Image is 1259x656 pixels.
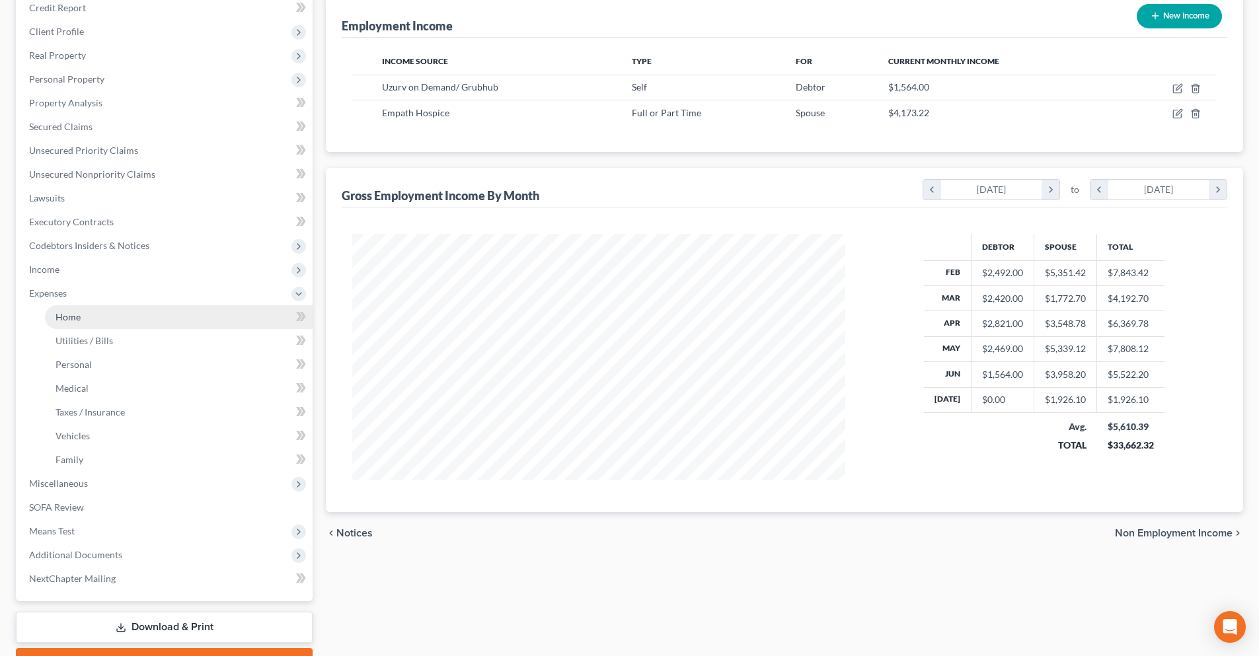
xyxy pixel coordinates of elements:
a: Taxes / Insurance [45,400,313,424]
span: Type [632,56,652,66]
div: $2,420.00 [982,292,1023,305]
i: chevron_left [326,528,336,538]
span: Spouse [796,107,825,118]
th: Apr [924,311,972,336]
span: Medical [56,383,89,394]
a: Medical [45,377,313,400]
button: Non Employment Income chevron_right [1115,528,1243,538]
span: Personal [56,359,92,370]
a: Executory Contracts [19,210,313,234]
span: Expenses [29,287,67,299]
span: Unsecured Priority Claims [29,145,138,156]
td: $4,192.70 [1097,285,1164,310]
div: $1,564.00 [982,368,1023,381]
span: Uzurv on Demand/ Grubhub [382,81,498,92]
span: Self [632,81,647,92]
div: Gross Employment Income By Month [342,188,539,203]
div: $2,469.00 [982,342,1023,355]
span: Codebtors Insiders & Notices [29,240,149,251]
div: $5,339.12 [1045,342,1086,355]
span: SOFA Review [29,501,84,513]
th: Feb [924,260,972,285]
span: Vehicles [56,430,90,441]
i: chevron_right [1209,180,1227,200]
span: Notices [336,528,373,538]
div: $5,351.42 [1045,266,1086,279]
span: Home [56,311,81,322]
span: Executory Contracts [29,216,114,227]
div: $2,492.00 [982,266,1023,279]
span: Personal Property [29,73,104,85]
i: chevron_left [1090,180,1108,200]
span: Real Property [29,50,86,61]
span: Family [56,454,83,465]
a: Home [45,305,313,329]
span: Current Monthly Income [888,56,999,66]
a: NextChapter Mailing [19,567,313,591]
div: $5,610.39 [1108,420,1154,433]
td: $1,926.10 [1097,387,1164,412]
div: $1,926.10 [1045,393,1086,406]
td: $6,369.78 [1097,311,1164,336]
span: Non Employment Income [1115,528,1233,538]
span: Credit Report [29,2,86,13]
i: chevron_right [1042,180,1059,200]
th: Debtor [972,234,1034,260]
span: NextChapter Mailing [29,573,116,584]
th: May [924,336,972,361]
div: $1,772.70 [1045,292,1086,305]
span: Full or Part Time [632,107,701,118]
div: $3,548.78 [1045,317,1086,330]
td: $7,843.42 [1097,260,1164,285]
span: Secured Claims [29,121,93,132]
a: Lawsuits [19,186,313,210]
a: Vehicles [45,424,313,448]
span: For [796,56,812,66]
span: to [1071,183,1079,196]
div: Avg. [1045,420,1087,433]
span: Unsecured Nonpriority Claims [29,168,155,180]
div: Open Intercom Messenger [1214,611,1246,643]
a: Unsecured Priority Claims [19,139,313,163]
span: Client Profile [29,26,84,37]
th: Spouse [1034,234,1097,260]
div: $2,821.00 [982,317,1023,330]
span: Utilities / Bills [56,335,113,346]
i: chevron_right [1233,528,1243,538]
a: Secured Claims [19,115,313,139]
div: $3,958.20 [1045,368,1086,381]
a: Family [45,448,313,472]
a: Unsecured Nonpriority Claims [19,163,313,186]
div: TOTAL [1045,439,1087,452]
th: Total [1097,234,1164,260]
span: $1,564.00 [888,81,929,92]
div: $0.00 [982,393,1023,406]
button: chevron_left Notices [326,528,373,538]
a: Utilities / Bills [45,329,313,353]
th: Mar [924,285,972,310]
span: Additional Documents [29,549,122,560]
span: Income [29,264,59,275]
button: New Income [1137,4,1222,28]
div: [DATE] [941,180,1042,200]
th: [DATE] [924,387,972,412]
span: Lawsuits [29,192,65,203]
td: $5,522.20 [1097,362,1164,387]
div: $33,662.32 [1108,439,1154,452]
span: Income Source [382,56,448,66]
div: Employment Income [342,18,453,34]
a: Personal [45,353,313,377]
a: Download & Print [16,612,313,643]
span: Means Test [29,525,75,536]
a: SOFA Review [19,495,313,519]
i: chevron_left [923,180,941,200]
a: Property Analysis [19,91,313,115]
div: [DATE] [1108,180,1209,200]
span: Miscellaneous [29,478,88,489]
span: Empath Hospice [382,107,449,118]
span: Property Analysis [29,97,102,108]
span: Debtor [796,81,825,92]
td: $7,808.12 [1097,336,1164,361]
th: Jun [924,362,972,387]
span: $4,173.22 [888,107,929,118]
